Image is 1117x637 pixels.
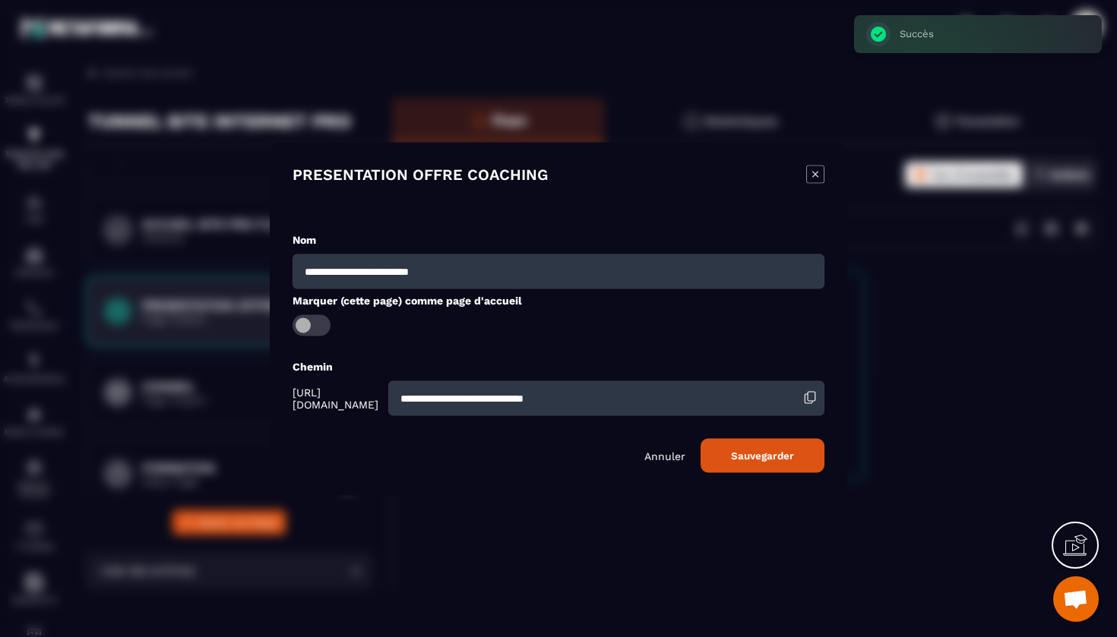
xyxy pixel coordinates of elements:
[1053,576,1099,622] div: Ouvrir le chat
[293,360,333,372] label: Chemin
[701,438,824,472] button: Sauvegarder
[293,294,522,306] label: Marquer (cette page) comme page d'accueil
[293,386,384,410] span: [URL][DOMAIN_NAME]
[644,449,685,462] p: Annuler
[293,233,316,245] label: Nom
[293,165,548,186] h4: PRESENTATION OFFRE COACHING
